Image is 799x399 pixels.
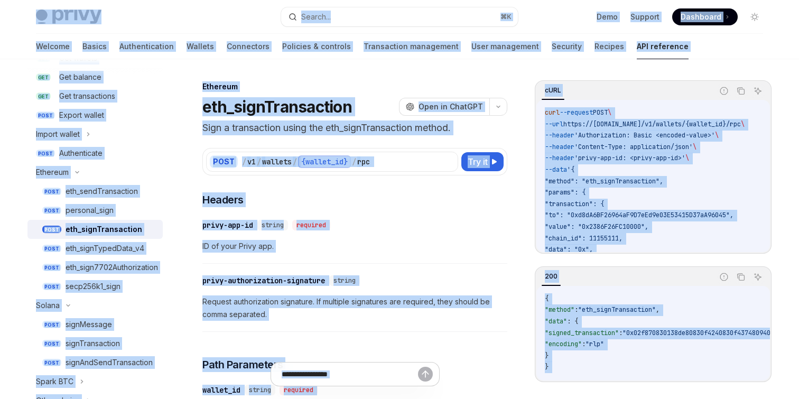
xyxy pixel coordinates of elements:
[751,84,765,98] button: Ask AI
[27,220,163,239] a: POSTeth_signTransaction
[247,156,256,167] div: v1
[681,12,721,22] span: Dashboard
[42,321,61,329] span: POST
[586,340,604,348] span: "rlp"
[202,97,352,116] h1: eth_signTransaction
[637,34,689,59] a: API reference
[42,188,61,196] span: POST
[574,305,578,314] span: :
[119,34,174,59] a: Authentication
[59,109,104,122] div: Export wallet
[27,201,163,220] a: POSTpersonal_sign
[282,34,351,59] a: Policies & controls
[545,143,574,151] span: --header
[42,359,61,367] span: POST
[27,106,163,125] a: POSTExport wallet
[202,120,507,135] p: Sign a transaction using the eth_signTransaction method.
[36,166,69,179] div: Ethereum
[66,280,120,293] div: secp256k1_sign
[545,200,604,208] span: "transaction": {
[262,156,292,167] div: wallets
[717,270,731,284] button: Report incorrect code
[27,182,163,201] a: POSTeth_sendTransaction
[42,283,61,291] span: POST
[715,131,719,140] span: \
[545,177,663,185] span: "method": "eth_signTransaction",
[292,220,330,230] div: required
[471,34,539,59] a: User management
[734,270,748,284] button: Copy the contents from the code block
[66,223,142,236] div: eth_signTransaction
[545,329,619,337] span: "signed_transaction"
[66,337,120,350] div: signTransaction
[352,156,356,167] div: /
[582,340,586,348] span: :
[202,357,283,372] span: Path Parameters
[545,305,574,314] span: "method"
[27,315,163,334] a: POSTsignMessage
[66,318,112,331] div: signMessage
[187,34,214,59] a: Wallets
[202,295,507,321] span: Request authorization signature. If multiple signatures are required, they should be comma separa...
[36,92,51,100] span: GET
[59,147,103,160] div: Authenticate
[227,34,270,59] a: Connectors
[656,305,659,314] span: ,
[461,152,504,171] button: Try it
[82,34,107,59] a: Basics
[418,367,433,382] button: Send message
[36,73,51,81] span: GET
[242,156,246,167] div: /
[746,8,763,25] button: Toggle dark mode
[27,144,163,163] a: POSTAuthenticate
[545,131,574,140] span: --header
[27,87,163,106] a: GETGet transactions
[301,11,331,23] div: Search...
[685,154,689,162] span: \
[202,240,507,253] span: ID of your Privy app.
[545,245,593,254] span: "data": "0x",
[281,7,518,26] button: Search...⌘K
[578,305,656,314] span: "eth_signTransaction"
[333,276,356,285] span: string
[545,108,560,117] span: curl
[42,340,61,348] span: POST
[545,340,582,348] span: "encoding"
[202,81,507,92] div: Ethereum
[66,261,158,274] div: eth_sign7702Authorization
[202,275,325,286] div: privy-authorization-signature
[27,239,163,258] a: POSTeth_signTypedData_v4
[36,10,101,24] img: light logo
[66,185,138,198] div: eth_sendTransaction
[66,242,144,255] div: eth_signTypedData_v4
[741,120,745,128] span: \
[593,108,608,117] span: POST
[202,220,253,230] div: privy-app-id
[597,12,618,22] a: Demo
[567,317,578,326] span: : {
[500,13,512,21] span: ⌘ K
[619,329,623,337] span: :
[574,143,693,151] span: 'Content-Type: application/json'
[560,108,593,117] span: --request
[27,277,163,296] a: POSTsecp256k1_sign
[27,353,163,372] a: POSTsignAndSendTransaction
[399,98,489,116] button: Open in ChatGPT
[545,120,563,128] span: --url
[574,154,685,162] span: 'privy-app-id: <privy-app-id>'
[66,204,114,217] div: personal_sign
[545,317,567,326] span: "data"
[545,351,549,360] span: }
[36,34,70,59] a: Welcome
[59,71,101,83] div: Get balance
[734,84,748,98] button: Copy the contents from the code block
[42,226,61,234] span: POST
[42,245,61,253] span: POST
[27,334,163,353] a: POSTsignTransaction
[27,258,163,277] a: POSTeth_sign7702Authorization
[419,101,483,112] span: Open in ChatGPT
[545,211,733,219] span: "to": "0xd8dA6BF26964aF9D7eEd9e03E53415D37aA96045",
[293,156,297,167] div: /
[594,34,624,59] a: Recipes
[751,270,765,284] button: Ask AI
